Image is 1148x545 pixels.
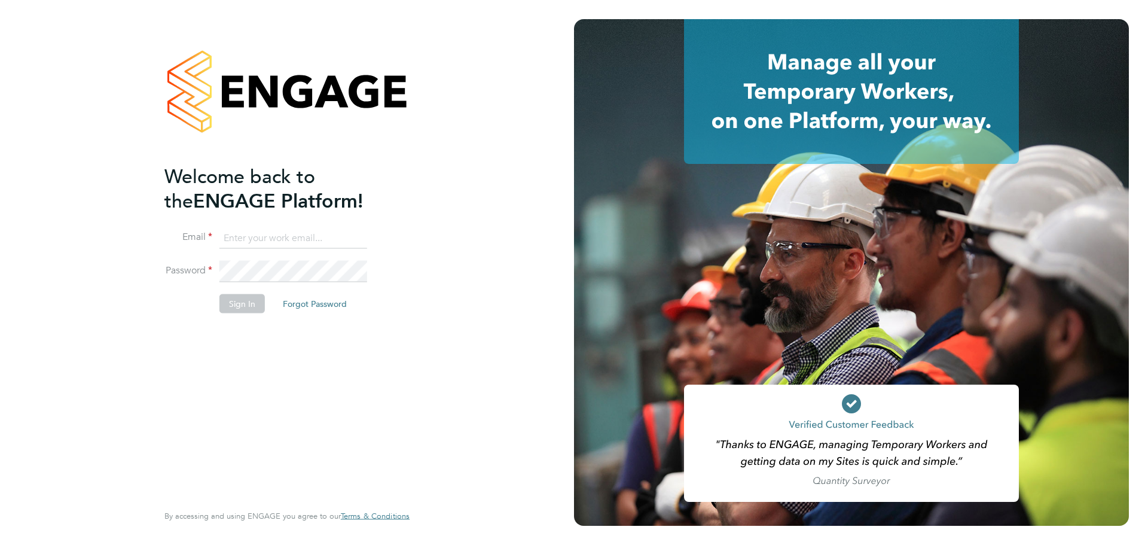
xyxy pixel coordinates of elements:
label: Email [164,231,212,243]
span: Welcome back to the [164,165,315,212]
span: By accessing and using ENGAGE you agree to our [164,511,410,521]
h2: ENGAGE Platform! [164,164,398,213]
a: Terms & Conditions [341,511,410,521]
button: Sign In [219,294,265,313]
label: Password [164,264,212,277]
button: Forgot Password [273,294,356,313]
input: Enter your work email... [219,227,367,249]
